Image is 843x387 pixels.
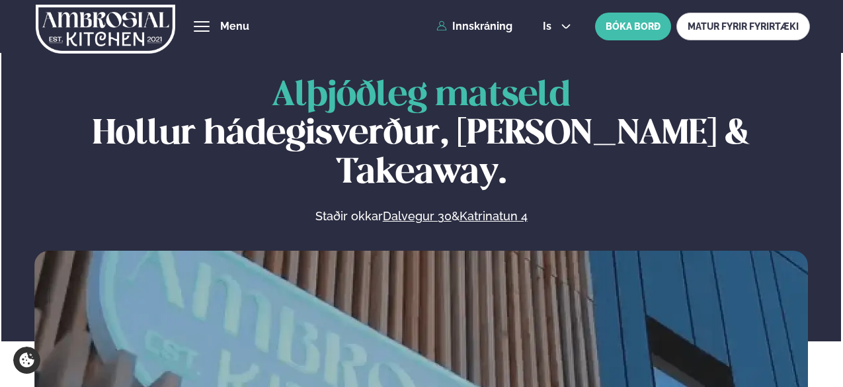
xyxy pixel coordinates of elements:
span: Alþjóðleg matseld [272,79,571,112]
a: Innskráning [436,21,512,32]
a: MATUR FYRIR FYRIRTÆKI [676,13,810,40]
button: BÓKA BORÐ [595,13,671,40]
span: is [543,21,555,32]
p: Staðir okkar & [171,208,671,224]
button: is [532,21,582,32]
a: Cookie settings [13,347,40,374]
a: Dalvegur 30 [383,208,452,224]
h1: Hollur hádegisverður, [PERSON_NAME] & Takeaway. [34,77,808,193]
img: logo [36,2,175,56]
a: Katrinatun 4 [460,208,528,224]
button: hamburger [194,19,210,34]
